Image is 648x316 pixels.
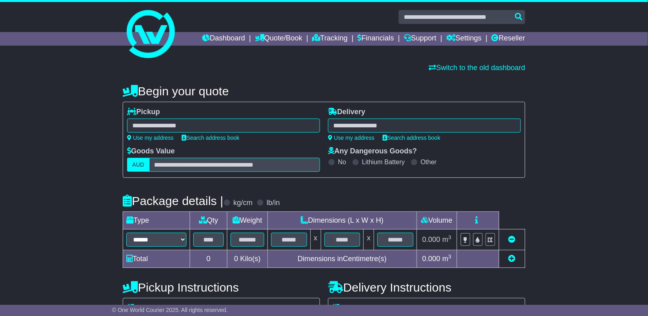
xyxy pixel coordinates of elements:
[429,64,525,72] a: Switch to the old dashboard
[338,158,346,166] label: No
[332,304,389,313] label: Address Type
[328,281,525,294] h4: Delivery Instructions
[190,212,227,229] td: Qty
[448,234,452,240] sup: 3
[508,255,516,263] a: Add new item
[362,158,405,166] label: Lithium Battery
[227,212,268,229] td: Weight
[422,255,440,263] span: 0.000
[227,250,268,268] td: Kilo(s)
[190,250,227,268] td: 0
[127,147,175,156] label: Goods Value
[446,32,482,46] a: Settings
[442,235,452,244] span: m
[233,199,253,207] label: kg/cm
[328,135,375,141] a: Use my address
[255,32,302,46] a: Quote/Book
[123,212,190,229] td: Type
[364,229,374,250] td: x
[422,235,440,244] span: 0.000
[421,158,437,166] label: Other
[328,147,417,156] label: Any Dangerous Goods?
[123,85,525,98] h4: Begin your quote
[267,250,417,268] td: Dimensions in Centimetre(s)
[127,304,184,313] label: Address Type
[123,250,190,268] td: Total
[448,254,452,260] sup: 3
[112,307,228,313] span: © One World Courier 2025. All rights reserved.
[202,32,245,46] a: Dashboard
[328,108,365,117] label: Delivery
[234,255,238,263] span: 0
[267,212,417,229] td: Dimensions (L x W x H)
[358,32,394,46] a: Financials
[123,281,320,294] h4: Pickup Instructions
[127,158,150,172] label: AUD
[383,135,440,141] a: Search address book
[267,199,280,207] label: lb/in
[182,135,239,141] a: Search address book
[417,212,457,229] td: Volume
[127,108,160,117] label: Pickup
[312,32,348,46] a: Tracking
[123,194,223,207] h4: Package details |
[127,135,174,141] a: Use my address
[442,255,452,263] span: m
[508,235,516,244] a: Remove this item
[492,32,525,46] a: Reseller
[310,229,321,250] td: x
[404,32,436,46] a: Support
